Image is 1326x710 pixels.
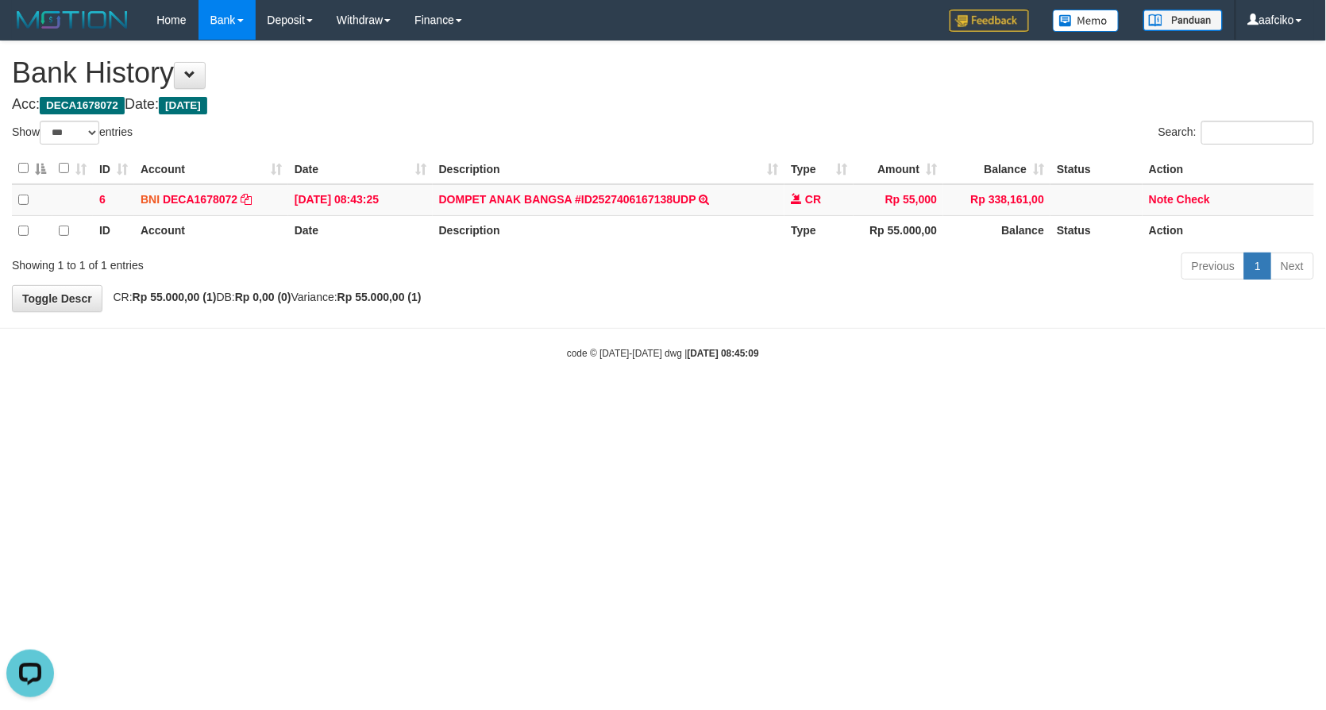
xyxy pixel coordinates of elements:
[288,153,433,184] th: Date: activate to sort column ascending
[12,153,52,184] th: : activate to sort column descending
[1201,121,1314,145] input: Search:
[106,291,422,303] span: CR: DB: Variance:
[854,153,943,184] th: Amount: activate to sort column ascending
[784,153,854,184] th: Type: activate to sort column ascending
[943,184,1050,216] td: Rp 338,161,00
[854,215,943,246] th: Rp 55.000,00
[241,193,252,206] a: Copy DECA1678072 to clipboard
[1177,193,1210,206] a: Check
[52,153,93,184] th: : activate to sort column ascending
[439,193,696,206] a: DOMPET ANAK BANGSA #ID2527406167138UDP
[1050,215,1143,246] th: Status
[1181,253,1245,280] a: Previous
[943,153,1050,184] th: Balance: activate to sort column ascending
[40,121,99,145] select: Showentries
[6,6,54,54] button: Open LiveChat chat widget
[12,8,133,32] img: MOTION_logo.png
[288,215,433,246] th: Date
[133,291,217,303] strong: Rp 55.000,00 (1)
[943,215,1050,246] th: Balance
[1158,121,1314,145] label: Search:
[1270,253,1314,280] a: Next
[134,215,288,246] th: Account
[12,251,541,273] div: Showing 1 to 1 of 1 entries
[40,97,125,114] span: DECA1678072
[854,184,943,216] td: Rp 55,000
[99,193,106,206] span: 6
[12,57,1314,89] h1: Bank History
[1050,153,1143,184] th: Status
[784,215,854,246] th: Type
[567,348,759,359] small: code © [DATE]-[DATE] dwg |
[141,193,160,206] span: BNI
[1143,153,1314,184] th: Action
[93,153,134,184] th: ID: activate to sort column ascending
[950,10,1029,32] img: Feedback.jpg
[288,184,433,216] td: [DATE] 08:43:25
[93,215,134,246] th: ID
[1143,215,1314,246] th: Action
[235,291,291,303] strong: Rp 0,00 (0)
[433,215,785,246] th: Description
[688,348,759,359] strong: [DATE] 08:45:09
[163,193,237,206] a: DECA1678072
[1143,10,1223,31] img: panduan.png
[1053,10,1120,32] img: Button%20Memo.svg
[12,285,102,312] a: Toggle Descr
[1149,193,1174,206] a: Note
[337,291,422,303] strong: Rp 55.000,00 (1)
[159,97,207,114] span: [DATE]
[433,153,785,184] th: Description: activate to sort column ascending
[805,193,821,206] span: CR
[1244,253,1271,280] a: 1
[134,153,288,184] th: Account: activate to sort column ascending
[12,121,133,145] label: Show entries
[12,97,1314,113] h4: Acc: Date:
